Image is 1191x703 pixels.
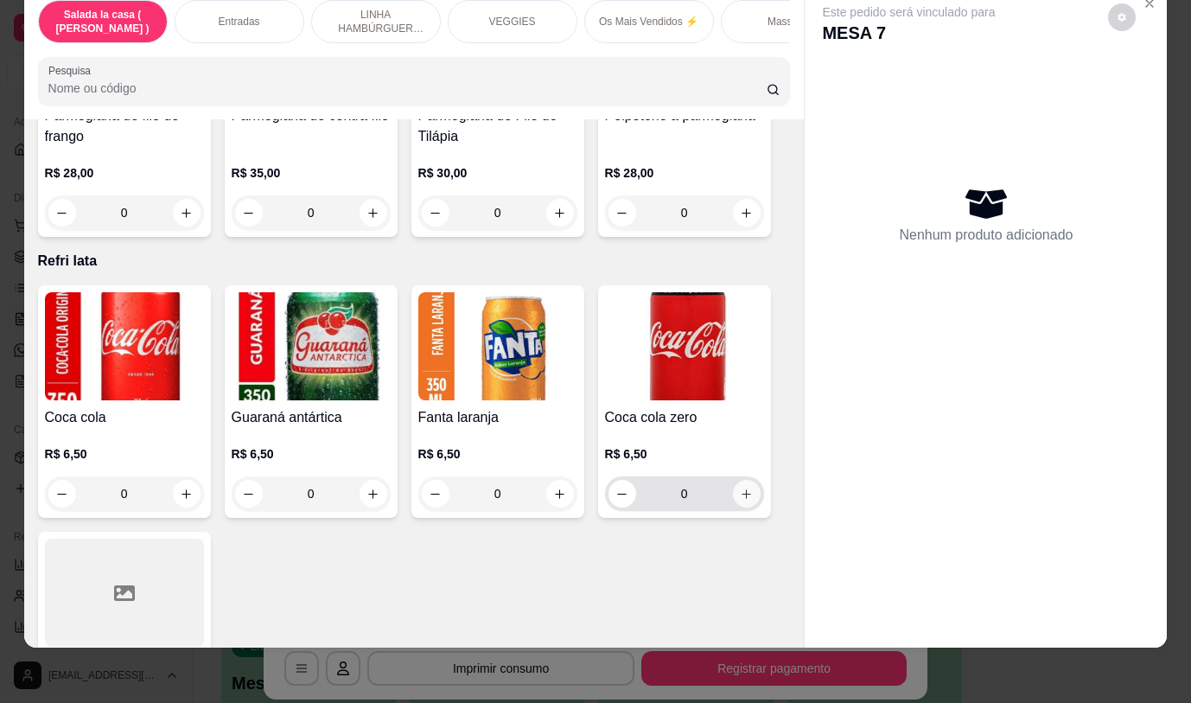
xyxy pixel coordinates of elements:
button: increase-product-quantity [733,199,761,227]
img: product-image [45,292,204,400]
button: increase-product-quantity [546,199,574,227]
p: Massas [767,15,803,29]
button: decrease-product-quantity [1108,3,1136,31]
button: decrease-product-quantity [235,199,263,227]
p: R$ 35,00 [232,164,391,182]
h4: Fanta laranja [418,407,577,428]
img: product-image [605,292,764,400]
button: decrease-product-quantity [608,480,636,508]
p: Nenhum produto adicionado [899,225,1073,246]
button: increase-product-quantity [733,480,761,508]
button: decrease-product-quantity [422,480,449,508]
p: R$ 6,50 [605,445,764,463]
button: decrease-product-quantity [608,199,636,227]
img: product-image [232,292,391,400]
button: increase-product-quantity [360,199,387,227]
p: Este pedido será vinculado para [822,3,995,21]
h4: Coca cola zero [605,407,764,428]
p: Entradas [219,15,260,29]
button: decrease-product-quantity [48,480,76,508]
button: increase-product-quantity [173,199,201,227]
h4: Parmegiana de filé de frango [45,105,204,147]
p: Os Mais Vendidos ⚡️ [599,15,698,29]
button: decrease-product-quantity [422,199,449,227]
h4: Parmegiana de Filé de Tilápia [418,105,577,147]
p: VEGGIES [489,15,536,29]
p: R$ 28,00 [45,164,204,182]
p: R$ 30,00 [418,164,577,182]
button: decrease-product-quantity [48,199,76,227]
p: R$ 28,00 [605,164,764,182]
input: Pesquisa [48,80,767,97]
p: Refri lata [38,251,791,272]
label: Pesquisa [48,63,97,78]
button: decrease-product-quantity [235,480,263,508]
h4: Coca cola [45,407,204,428]
h4: Guaraná antártica [232,407,391,428]
p: LINHA HAMBÚRGUER ANGUS [326,8,426,35]
p: R$ 6,50 [45,445,204,463]
p: R$ 6,50 [232,445,391,463]
button: increase-product-quantity [173,480,201,508]
p: MESA 7 [822,21,995,45]
p: Salada la casa ( [PERSON_NAME] ) [53,8,153,35]
p: R$ 6,50 [418,445,577,463]
button: increase-product-quantity [360,480,387,508]
button: increase-product-quantity [546,480,574,508]
img: product-image [418,292,577,400]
